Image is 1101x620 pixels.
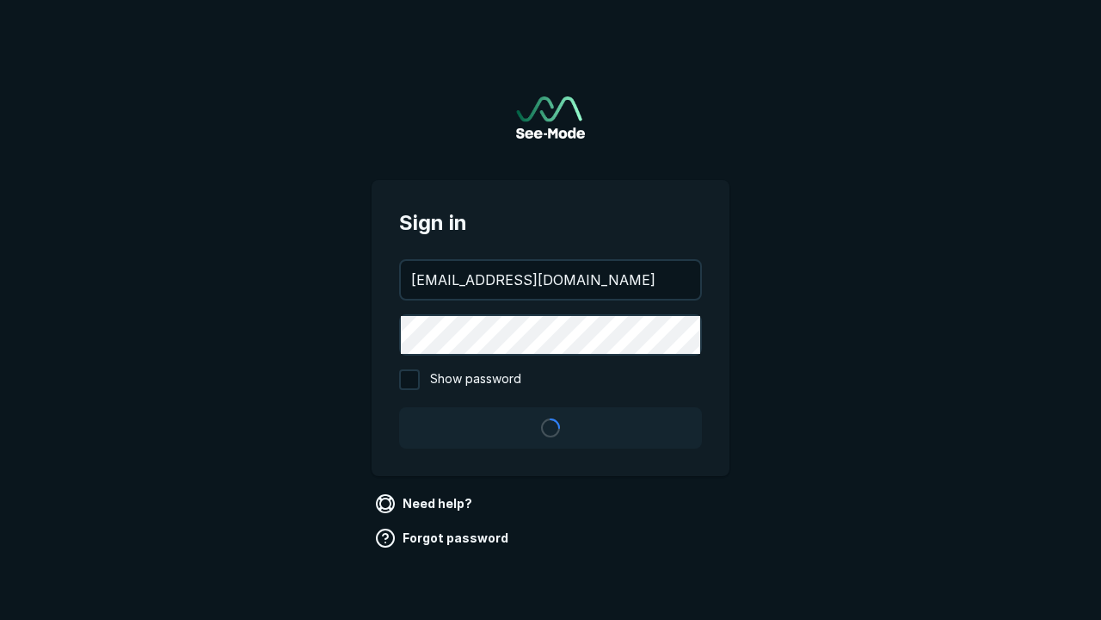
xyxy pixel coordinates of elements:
span: Show password [430,369,521,390]
a: Need help? [372,490,479,518]
a: Forgot password [372,524,515,552]
a: Go to sign in [516,96,585,139]
img: See-Mode Logo [516,96,585,139]
span: Sign in [399,208,702,239]
input: your@email.com [401,261,700,299]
